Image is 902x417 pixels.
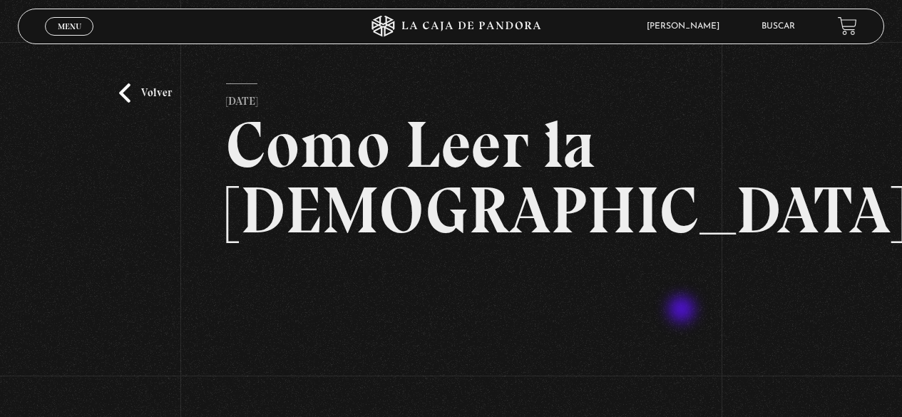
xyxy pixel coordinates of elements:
p: [DATE] [226,83,257,112]
span: [PERSON_NAME] [640,22,734,31]
span: Cerrar [53,34,86,43]
a: View your shopping cart [838,16,857,36]
a: Volver [119,83,172,103]
span: Menu [58,22,81,31]
h2: Como Leer la [DEMOGRAPHIC_DATA] [226,112,676,243]
a: Buscar [762,22,795,31]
